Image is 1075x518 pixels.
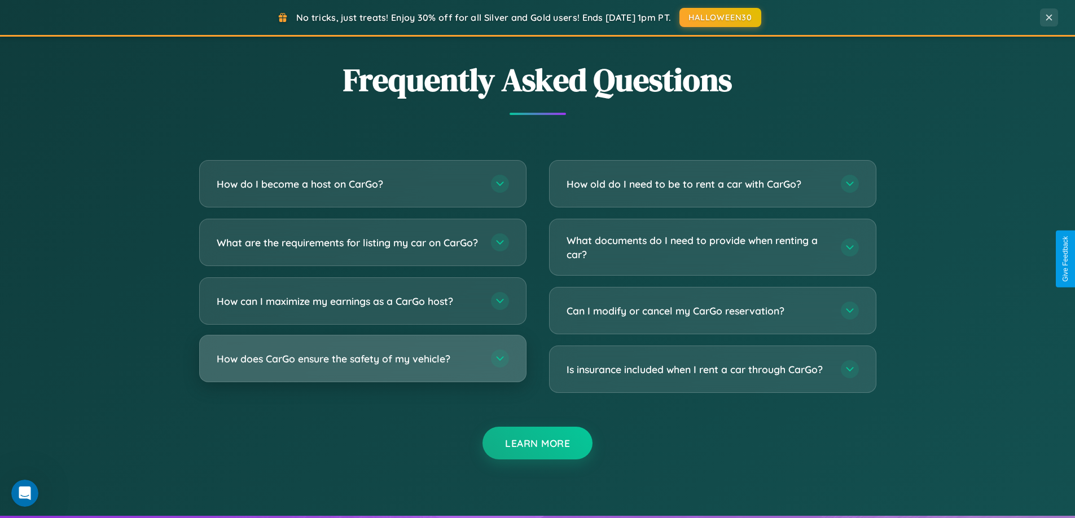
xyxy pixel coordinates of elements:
h3: How can I maximize my earnings as a CarGo host? [217,294,480,308]
div: Give Feedback [1061,236,1069,282]
h3: What are the requirements for listing my car on CarGo? [217,236,480,250]
h3: How does CarGo ensure the safety of my vehicle? [217,352,480,366]
h3: How old do I need to be to rent a car with CarGo? [567,177,830,191]
iframe: Intercom live chat [11,480,38,507]
h3: Is insurance included when I rent a car through CarGo? [567,362,830,377]
span: No tricks, just treats! Enjoy 30% off for all Silver and Gold users! Ends [DATE] 1pm PT. [296,12,671,23]
button: Learn More [482,427,593,459]
h3: What documents do I need to provide when renting a car? [567,233,830,261]
h3: Can I modify or cancel my CarGo reservation? [567,304,830,318]
h3: How do I become a host on CarGo? [217,177,480,191]
button: HALLOWEEN30 [679,8,761,27]
h2: Frequently Asked Questions [199,58,876,101]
